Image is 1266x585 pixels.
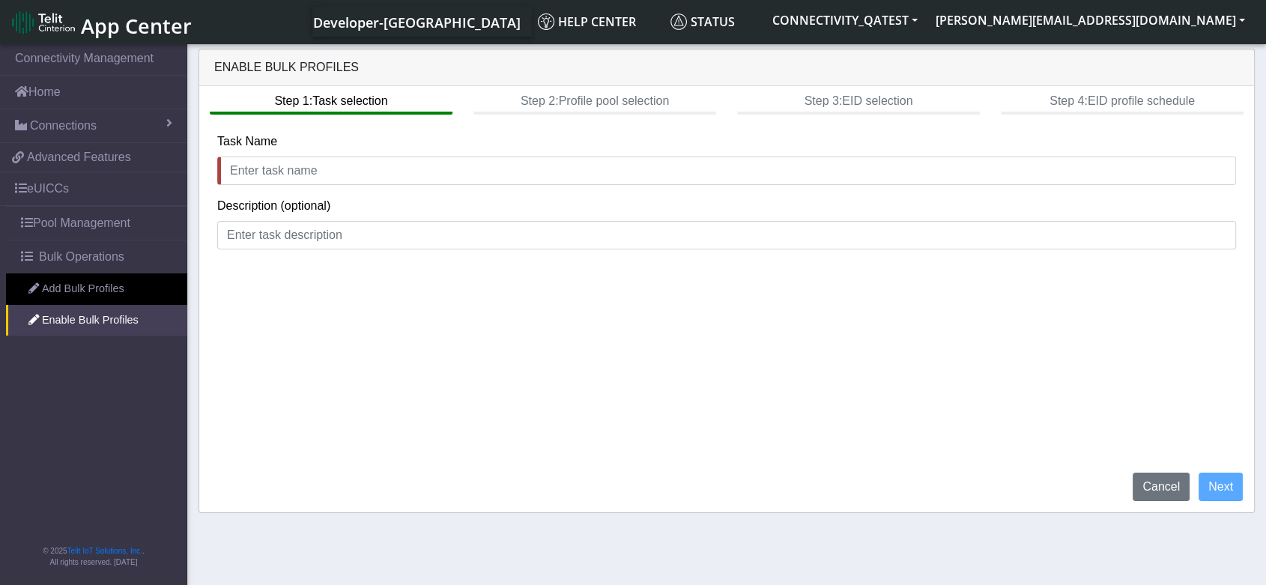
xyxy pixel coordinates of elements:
[199,49,1254,86] div: Enable Bulk Profiles
[210,86,452,115] btn: Step 1: Task selection
[217,221,1236,249] input: Enter task description
[664,7,763,37] a: Status
[217,157,1236,185] input: Enter task name
[39,248,124,266] span: Bulk Operations
[12,6,190,38] a: App Center
[6,305,187,336] a: Enable Bulk Profiles
[6,240,187,273] a: Bulk Operations
[6,273,187,305] a: Add Bulk Profiles
[217,133,277,151] label: Task Name
[1133,473,1190,501] button: Cancel
[30,117,97,135] span: Connections
[927,7,1254,34] button: [PERSON_NAME][EMAIL_ADDRESS][DOMAIN_NAME]
[6,207,187,240] a: Pool Management
[538,13,636,30] span: Help center
[27,148,131,166] span: Advanced Features
[538,13,554,30] img: knowledge.svg
[670,13,687,30] img: status.svg
[12,10,75,34] img: logo-telit-cinterion-gw-new.png
[1199,473,1243,501] button: Next
[81,12,192,40] span: App Center
[670,13,735,30] span: Status
[532,7,664,37] a: Help center
[67,547,142,555] a: Telit IoT Solutions, Inc.
[312,7,520,37] a: Your current platform instance
[313,13,521,31] span: Developer-[GEOGRAPHIC_DATA]
[217,197,330,215] label: Description (optional)
[763,7,927,34] button: CONNECTIVITY_QATEST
